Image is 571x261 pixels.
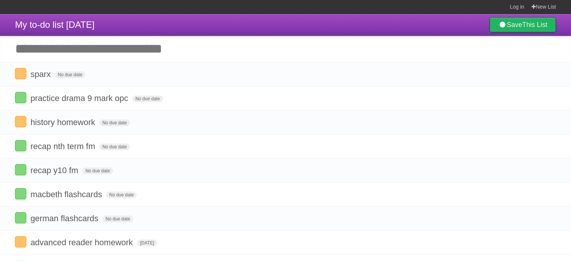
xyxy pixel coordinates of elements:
span: No due date [99,119,130,126]
label: Done [15,164,26,175]
span: practice drama 9 mark opc [30,94,130,103]
span: My to-do list [DATE] [15,20,95,30]
label: Done [15,116,26,127]
span: No due date [133,95,163,102]
span: macbeth flashcards [30,190,104,199]
label: Done [15,92,26,103]
span: No due date [99,143,130,150]
span: No due date [106,192,137,198]
span: advanced reader homework [30,238,135,247]
span: history homework [30,118,97,127]
span: No due date [55,71,85,78]
span: No due date [82,167,113,174]
span: recap y10 fm [30,166,80,175]
span: sparx [30,69,53,79]
a: SaveThis List [490,17,556,32]
label: Done [15,68,26,79]
span: No due date [102,216,133,222]
b: This List [522,21,547,29]
label: Done [15,236,26,247]
label: Done [15,140,26,151]
label: Done [15,212,26,223]
span: [DATE] [137,240,157,246]
label: Done [15,188,26,199]
span: german flashcards [30,214,100,223]
span: recap nth term fm [30,142,97,151]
